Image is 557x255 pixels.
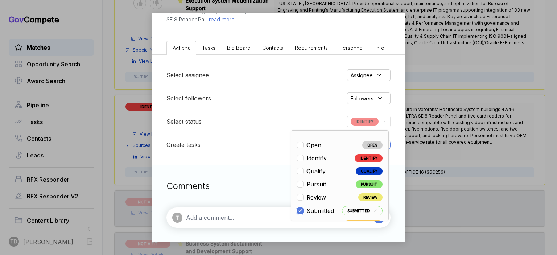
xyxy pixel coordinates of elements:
[358,193,383,201] span: REVIEW
[306,220,338,229] span: AfterAction
[306,141,321,149] span: Open
[202,45,215,51] span: Tasks
[306,206,334,215] span: Submitted
[166,117,202,126] h5: Select status
[375,45,384,51] span: Info
[306,193,326,202] span: Review
[166,94,211,103] h5: Select followers
[166,140,201,149] h5: Create tasks
[351,118,379,126] span: IDENTIFY
[176,214,179,222] span: T
[355,154,383,162] span: IDENTIFY
[339,45,364,51] span: Personnel
[166,71,209,79] h5: Select assignee
[173,45,190,51] span: Actions
[351,71,373,79] span: Assignee
[356,167,383,175] span: QUALIFY
[166,180,391,193] h3: Comments
[295,45,328,51] span: Requirements
[262,45,283,51] span: Contacts
[207,16,235,23] span: read more
[342,206,383,215] span: SUBMITTED
[306,180,326,189] span: Pursuit
[306,154,327,163] span: Identify
[227,45,251,51] span: Bid Board
[362,141,383,149] span: OPEN
[356,180,383,188] span: PURSUIT
[351,95,374,102] span: Followers
[344,220,383,228] span: AFTERACTION
[306,167,326,176] span: Qualify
